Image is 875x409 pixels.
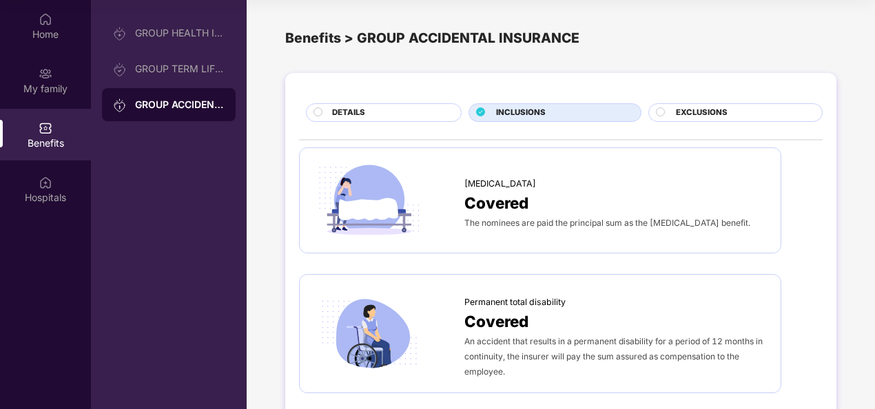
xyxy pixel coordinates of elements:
[676,107,728,119] span: EXCLUSIONS
[39,176,52,189] img: svg+xml;base64,PHN2ZyBpZD0iSG9zcGl0YWxzIiB4bWxucz0iaHR0cDovL3d3dy53My5vcmcvMjAwMC9zdmciIHdpZHRoPS...
[285,28,836,49] div: Benefits > GROUP ACCIDENTAL INSURANCE
[135,28,225,39] div: GROUP HEALTH INSURANCE
[464,177,536,191] span: [MEDICAL_DATA]
[39,67,52,81] img: svg+xml;base64,PHN2ZyB3aWR0aD0iMjAiIGhlaWdodD0iMjAiIHZpZXdCb3g9IjAgMCAyMCAyMCIgZmlsbD0ibm9uZSIgeG...
[313,295,425,373] img: icon
[464,295,566,309] span: Permanent total disability
[113,63,127,76] img: svg+xml;base64,PHN2ZyB3aWR0aD0iMjAiIGhlaWdodD0iMjAiIHZpZXdCb3g9IjAgMCAyMCAyMCIgZmlsbD0ibm9uZSIgeG...
[39,12,52,26] img: svg+xml;base64,PHN2ZyBpZD0iSG9tZSIgeG1sbnM9Imh0dHA6Ly93d3cudzMub3JnLzIwMDAvc3ZnIiB3aWR0aD0iMjAiIG...
[113,98,127,112] img: svg+xml;base64,PHN2ZyB3aWR0aD0iMjAiIGhlaWdodD0iMjAiIHZpZXdCb3g9IjAgMCAyMCAyMCIgZmlsbD0ibm9uZSIgeG...
[313,162,425,240] img: icon
[464,309,528,333] span: Covered
[39,121,52,135] img: svg+xml;base64,PHN2ZyBpZD0iQmVuZWZpdHMiIHhtbG5zPSJodHRwOi8vd3d3LnczLm9yZy8yMDAwL3N2ZyIgd2lkdGg9Ij...
[496,107,546,119] span: INCLUSIONS
[464,191,528,215] span: Covered
[332,107,365,119] span: DETAILS
[464,218,750,228] span: The nominees are paid the principal sum as the [MEDICAL_DATA] benefit.
[135,98,225,112] div: GROUP ACCIDENTAL INSURANCE
[113,27,127,41] img: svg+xml;base64,PHN2ZyB3aWR0aD0iMjAiIGhlaWdodD0iMjAiIHZpZXdCb3g9IjAgMCAyMCAyMCIgZmlsbD0ibm9uZSIgeG...
[135,63,225,74] div: GROUP TERM LIFE INSURANCE
[464,336,763,377] span: An accident that results in a permanent disability for a period of 12 months in continuity, the i...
